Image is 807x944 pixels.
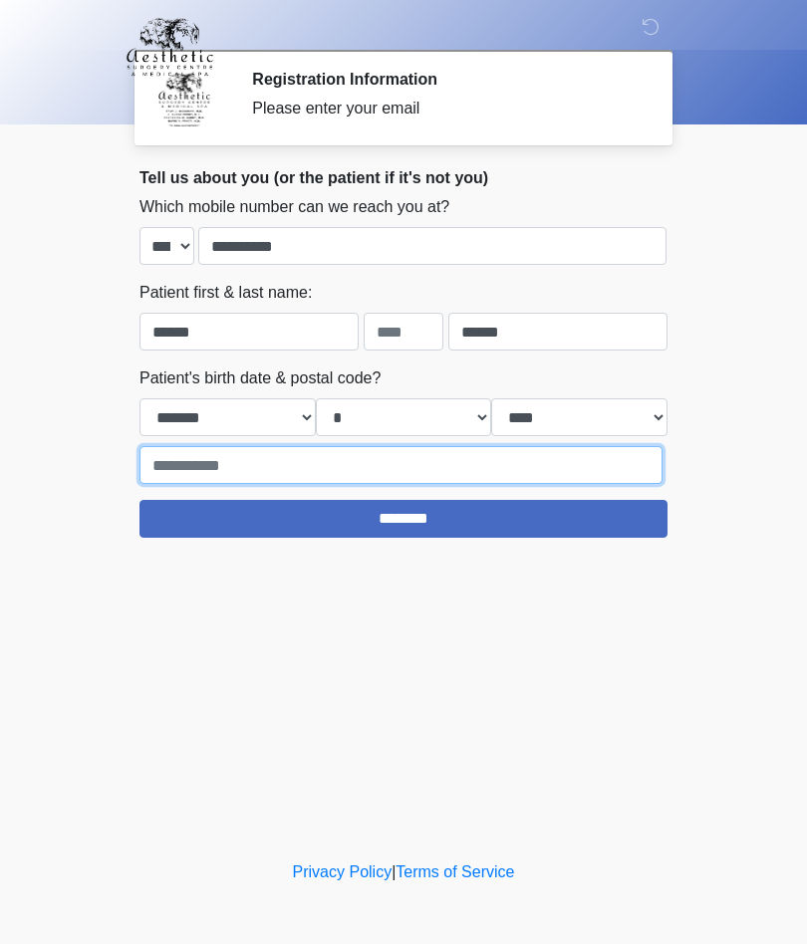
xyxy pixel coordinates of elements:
div: Please enter your email [252,97,638,120]
a: Terms of Service [396,863,514,880]
a: Privacy Policy [293,863,393,880]
img: Aesthetic Surgery Centre, PLLC Logo [120,15,220,79]
label: Patient first & last name: [139,281,312,305]
h2: Tell us about you (or the patient if it's not you) [139,168,668,187]
label: Patient's birth date & postal code? [139,366,381,390]
a: | [392,863,396,880]
label: Which mobile number can we reach you at? [139,195,449,219]
img: Agent Avatar [154,70,214,129]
